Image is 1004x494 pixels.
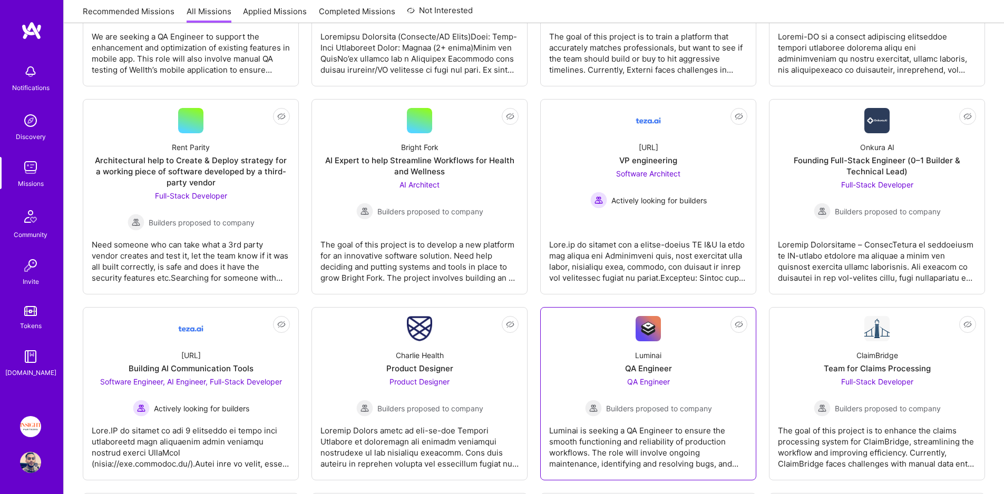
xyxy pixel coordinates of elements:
[963,320,972,329] i: icon EyeClosed
[92,23,290,75] div: We are seeking a QA Engineer to support the enhancement and optimization of existing features in ...
[377,403,483,414] span: Builders proposed to company
[100,377,282,386] span: Software Engineer, AI Engineer, Full-Stack Developer
[778,108,976,285] a: Company LogoOnkura AIFounding Full-Stack Engineer (0–1 Builder & Technical Lead)Full-Stack Develo...
[778,316,976,471] a: Company LogoClaimBridgeTeam for Claims ProcessingFull-Stack Developer Builders proposed to compan...
[128,214,144,231] img: Builders proposed to company
[92,108,290,285] a: Rent ParityArchitectural help to Create & Deploy strategy for a working piece of software develop...
[14,229,47,240] div: Community
[778,417,976,469] div: The goal of this project is to enhance the claims processing system for ClaimBridge, streamlining...
[20,157,41,178] img: teamwork
[814,203,831,220] img: Builders proposed to company
[320,23,519,75] div: Loremipsu Dolorsita (Consecte/AD Elits)Doei: Temp-Inci Utlaboreet Dolor: Magnaa (2+ enima)Minim v...
[636,316,661,341] img: Company Logo
[16,131,46,142] div: Discovery
[864,108,890,133] img: Company Logo
[356,400,373,417] img: Builders proposed to company
[735,112,743,121] i: icon EyeClosed
[92,316,290,471] a: Company Logo[URL]Building AI Communication ToolsSoftware Engineer, AI Engineer, Full-Stack Develo...
[549,316,747,471] a: Company LogoLuminaiQA EngineerQA Engineer Builders proposed to companyBuilders proposed to compan...
[320,231,519,283] div: The goal of this project is to develop a new platform for an innovative software solution. Need h...
[627,377,670,386] span: QA Engineer
[129,363,254,374] div: Building AI Communication Tools
[24,306,37,316] img: tokens
[841,377,913,386] span: Full-Stack Developer
[20,452,41,473] img: User Avatar
[506,320,514,329] i: icon EyeClosed
[20,255,41,276] img: Invite
[320,316,519,471] a: Company LogoCharlie HealthProduct DesignerProduct Designer Builders proposed to companyBuilders p...
[549,231,747,283] div: Lore.ip do sitamet con a elitse-doeius TE I&U la etdo mag aliqua eni Adminimveni quis, nost exerc...
[5,367,56,378] div: [DOMAIN_NAME]
[320,108,519,285] a: Bright ForkAI Expert to help Streamline Workflows for Health and WellnessAI Architect Builders pr...
[181,350,201,361] div: [URL]
[389,377,450,386] span: Product Designer
[585,400,602,417] img: Builders proposed to company
[506,112,514,121] i: icon EyeClosed
[778,231,976,283] div: Loremip Dolorsitame – ConsecTetura el seddoeiusm te IN-utlabo etdolore ma aliquae a minim ven qui...
[92,417,290,469] div: Lore.IP do sitamet co adi 9 elitseddo ei tempo inci utlaboreetd magn aliquaenim admin veniamqu no...
[835,403,941,414] span: Builders proposed to company
[399,180,440,189] span: AI Architect
[20,110,41,131] img: discovery
[616,169,680,178] span: Software Architect
[133,400,150,417] img: Actively looking for builders
[549,23,747,75] div: The goal of this project is to train a platform that accurately matches professionals, but want t...
[401,142,438,153] div: Bright Fork
[860,142,894,153] div: Onkura AI
[407,316,432,341] img: Company Logo
[864,316,890,341] img: Company Logo
[778,155,976,177] div: Founding Full-Stack Engineer (0–1 Builder & Technical Lead)
[17,452,44,473] a: User Avatar
[386,363,453,374] div: Product Designer
[23,276,39,287] div: Invite
[735,320,743,329] i: icon EyeClosed
[92,155,290,188] div: Architectural help to Create & Deploy strategy for a working piece of software developed by a thi...
[590,192,607,209] img: Actively looking for builders
[549,417,747,469] div: Luminai is seeking a QA Engineer to ensure the smooth functioning and reliability of production w...
[963,112,972,121] i: icon EyeClosed
[320,155,519,177] div: AI Expert to help Streamline Workflows for Health and Wellness
[243,6,307,23] a: Applied Missions
[319,6,395,23] a: Completed Missions
[320,417,519,469] div: Loremip Dolors ametc ad eli-se-doe Tempori Utlabore et doloremagn ali enimadm veniamqui nostrudex...
[83,6,174,23] a: Recommended Missions
[18,178,44,189] div: Missions
[20,416,41,437] img: Insight Partners: Data & AI - Sourcing
[21,21,42,40] img: logo
[606,403,712,414] span: Builders proposed to company
[814,400,831,417] img: Builders proposed to company
[841,180,913,189] span: Full-Stack Developer
[187,6,231,23] a: All Missions
[549,108,747,285] a: Company Logo[URL]VP engineeringSoftware Architect Actively looking for buildersActively looking f...
[20,346,41,367] img: guide book
[92,231,290,283] div: Need someone who can take what a 3rd party vendor creates and test it, let the team know if it wa...
[856,350,898,361] div: ClaimBridge
[12,82,50,93] div: Notifications
[377,206,483,217] span: Builders proposed to company
[18,204,43,229] img: Community
[154,403,249,414] span: Actively looking for builders
[778,23,976,75] div: Loremi-DO si a consect adipiscing elitseddoe tempori utlaboree dolorema aliqu eni adminimveniam q...
[356,203,373,220] img: Builders proposed to company
[277,320,286,329] i: icon EyeClosed
[619,155,677,166] div: VP engineering
[155,191,227,200] span: Full-Stack Developer
[396,350,444,361] div: Charlie Health
[824,363,931,374] div: Team for Claims Processing
[178,316,203,341] img: Company Logo
[636,108,661,133] img: Company Logo
[20,61,41,82] img: bell
[611,195,707,206] span: Actively looking for builders
[407,4,473,23] a: Not Interested
[17,416,44,437] a: Insight Partners: Data & AI - Sourcing
[625,363,672,374] div: QA Engineer
[149,217,255,228] span: Builders proposed to company
[635,350,661,361] div: Luminai
[172,142,210,153] div: Rent Parity
[20,320,42,331] div: Tokens
[639,142,658,153] div: [URL]
[835,206,941,217] span: Builders proposed to company
[277,112,286,121] i: icon EyeClosed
